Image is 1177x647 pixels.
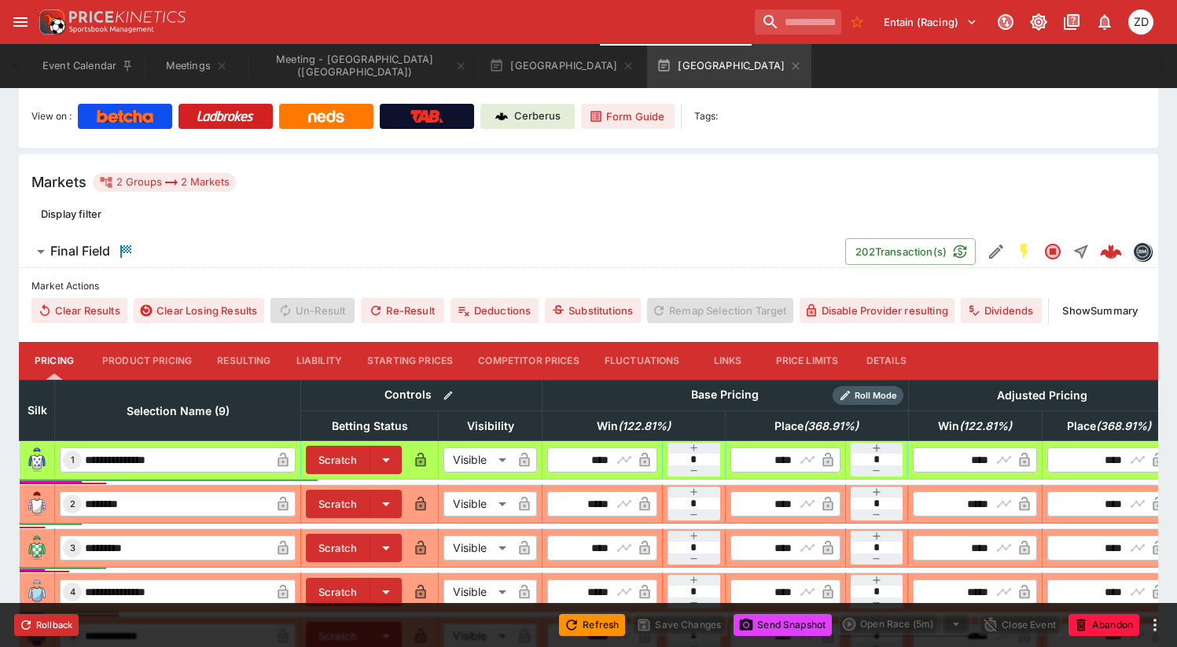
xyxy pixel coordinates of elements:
[1128,9,1153,35] div: Zarne Dravitzki
[90,342,204,380] button: Product Pricing
[1057,8,1086,36] button: Documentation
[301,380,543,410] th: Controls
[109,402,247,421] span: Selection Name (9)
[1124,5,1158,39] button: Zarne Dravitzki
[134,298,264,323] button: Clear Losing Results
[1010,237,1039,266] button: SGM Enabled
[69,26,154,33] img: Sportsbook Management
[306,446,370,474] button: Scratch
[848,389,903,403] span: Roll Mode
[1024,8,1053,36] button: Toggle light/dark mode
[204,342,283,380] button: Resulting
[250,44,476,88] button: Meeting - Chelmsford City (UK)
[1091,8,1119,36] button: Notifications
[763,342,851,380] button: Price Limits
[1068,616,1139,631] span: Mark an event as closed and abandoned.
[197,110,254,123] img: Ladbrokes
[1067,237,1095,266] button: Straight
[19,236,845,267] button: Final Field
[982,237,1010,266] button: Edit Detail
[97,110,153,123] img: Betcha
[69,11,186,23] img: PriceKinetics
[306,534,370,562] button: Scratch
[838,613,972,635] div: split button
[6,8,35,36] button: open drawer
[31,274,1146,298] label: Market Actions
[33,44,143,88] button: Event Calendar
[921,417,1029,436] span: Win(122.81%)
[1039,237,1067,266] button: Closed
[833,386,903,405] div: Show/hide Price Roll mode configuration.
[480,104,575,129] a: Cerberus
[618,417,671,436] em: ( 122.81 %)
[1100,241,1122,263] img: logo-cerberus--red.svg
[581,104,675,129] a: Form Guide
[355,342,465,380] button: Starting Prices
[685,385,765,405] div: Base Pricing
[757,417,876,436] span: Place(368.91%)
[67,498,79,509] span: 2
[465,342,592,380] button: Competitor Prices
[306,578,370,606] button: Scratch
[908,380,1175,410] th: Adjusted Pricing
[514,108,561,124] p: Cerberus
[1134,243,1151,260] img: betmakers
[410,110,443,123] img: TabNZ
[1043,242,1062,261] svg: Closed
[1146,616,1164,634] button: more
[314,417,425,436] span: Betting Status
[35,6,66,38] img: PriceKinetics Logo
[443,535,512,561] div: Visible
[31,104,72,129] label: View on :
[308,110,344,123] img: Neds
[1068,614,1139,636] button: Abandon
[755,9,841,35] input: search
[361,298,443,323] button: Re-Result
[545,298,641,323] button: Substitutions
[99,173,230,192] div: 2 Groups 2 Markets
[31,298,127,323] button: Clear Results
[1055,298,1146,323] button: ShowSummary
[734,614,832,636] button: Send Snapshot
[959,417,1012,436] em: ( 122.81 %)
[1050,417,1168,436] span: Place(368.91%)
[24,491,50,516] img: runner 2
[991,8,1020,36] button: Connected to PK
[1096,417,1151,436] em: ( 368.91 %)
[694,104,718,129] label: Tags:
[451,298,539,323] button: Deductions
[1095,236,1127,267] a: 755e9a19-6bc1-4859-b9e6-c99f57cdebf3
[844,9,870,35] button: No Bookmarks
[146,44,247,88] button: Meetings
[19,342,90,380] button: Pricing
[450,417,531,436] span: Visibility
[579,417,688,436] span: Win(122.81%)
[647,44,811,88] button: [GEOGRAPHIC_DATA]
[68,454,78,465] span: 1
[961,298,1042,323] button: Dividends
[24,535,50,561] img: runner 3
[67,586,79,597] span: 4
[443,447,512,472] div: Visible
[559,614,625,636] button: Refresh
[270,298,355,323] span: Un-Result
[693,342,763,380] button: Links
[284,342,355,380] button: Liability
[20,380,55,440] th: Silk
[800,298,954,323] button: Disable Provider resulting
[480,44,644,88] button: [GEOGRAPHIC_DATA]
[306,490,370,518] button: Scratch
[443,491,512,516] div: Visible
[24,579,50,605] img: runner 4
[851,342,921,380] button: Details
[50,243,110,259] h6: Final Field
[31,201,111,226] button: Display filter
[24,447,50,472] img: runner 1
[443,579,512,605] div: Visible
[67,542,79,553] span: 3
[592,342,693,380] button: Fluctuations
[874,9,987,35] button: Select Tenant
[438,385,458,406] button: Bulk edit
[1133,242,1152,261] div: betmakers
[845,238,976,265] button: 202Transaction(s)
